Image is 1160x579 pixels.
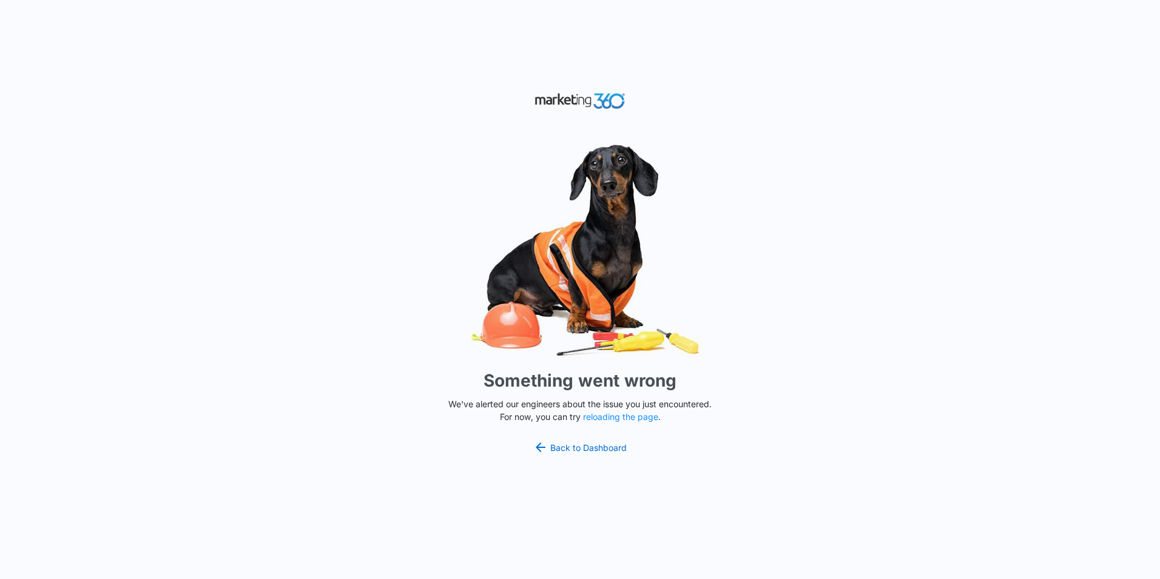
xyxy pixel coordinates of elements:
[443,398,717,423] p: We've alerted our engineers about the issue you just encountered. For now, you can try .
[583,412,658,422] button: reloading the page
[533,440,627,455] a: Back to Dashboard
[534,90,626,112] img: Marketing 360 Logo
[398,137,762,364] img: Sad Dog
[484,368,676,393] h1: Something went wrong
